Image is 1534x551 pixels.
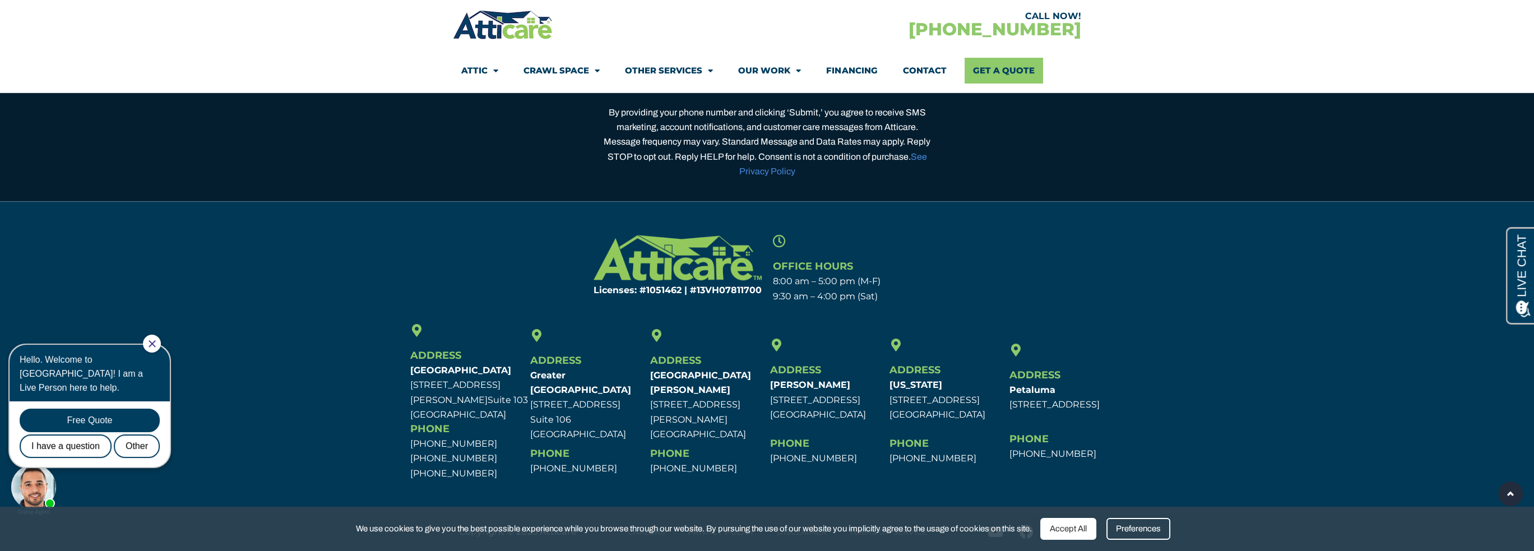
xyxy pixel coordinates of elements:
[767,12,1081,21] div: CALL NOW!
[770,377,884,422] p: [STREET_ADDRESS] [GEOGRAPHIC_DATA]
[889,363,940,376] span: Address
[1040,518,1096,540] div: Accept All
[488,394,528,405] span: Suite 103
[461,58,498,84] a: Attic
[770,437,809,449] span: Phone
[461,58,1072,84] nav: Menu
[410,363,525,422] p: [STREET_ADDRESS][PERSON_NAME] [GEOGRAPHIC_DATA]
[530,369,631,395] b: Greater [GEOGRAPHIC_DATA]
[1009,368,1060,381] span: Address
[965,58,1043,84] a: Get A Quote
[889,379,942,390] b: [US_STATE]
[773,274,974,304] p: 8:00 am – 5:00 pm (M-F) 9:30 am – 4:00 pm (Sat)
[410,349,461,361] span: Address
[773,260,853,272] span: Office Hours
[889,437,929,449] span: Phone
[1106,518,1170,540] div: Preferences
[650,354,701,366] span: Address
[1009,382,1124,412] p: [STREET_ADDRESS]
[650,447,689,459] span: Phone
[770,379,850,390] b: [PERSON_NAME]
[410,422,449,434] span: Phone
[1009,384,1055,395] b: Petaluma
[356,522,1032,536] span: We use cookies to give you the best possible experience while you browse through our website. By ...
[1009,432,1049,444] span: Phone
[739,152,927,176] a: See Privacy Policy
[523,58,600,84] a: Crawl Space
[625,58,713,84] a: Other Services
[6,334,185,517] iframe: Chat Invitation
[650,368,764,441] p: [STREET_ADDRESS][PERSON_NAME] [GEOGRAPHIC_DATA]
[650,369,751,395] b: [GEOGRAPHIC_DATA][PERSON_NAME]
[27,9,90,23] span: Opens a chat window
[530,354,581,366] span: Address
[560,286,762,295] h6: Licenses: #1051462 | #13VH078117​00
[530,368,645,441] p: [STREET_ADDRESS] Suite 106 [GEOGRAPHIC_DATA]
[889,377,1004,422] p: [STREET_ADDRESS] [GEOGRAPHIC_DATA]
[770,363,821,376] span: Address
[738,58,801,84] a: Our Work
[826,58,877,84] a: Financing
[410,364,511,375] b: [GEOGRAPHIC_DATA]
[530,447,569,459] span: Phone
[902,58,946,84] a: Contact
[599,105,935,179] div: By providing your phone number and clicking ‘Submit,’ you agree to receive SMS marketing, account...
